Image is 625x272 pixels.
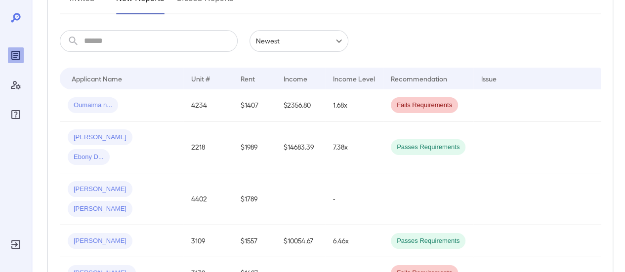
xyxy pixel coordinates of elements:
[68,185,132,194] span: [PERSON_NAME]
[8,47,24,63] div: Reports
[481,73,497,84] div: Issue
[391,73,447,84] div: Recommendation
[325,89,383,121] td: 1.68x
[68,133,132,142] span: [PERSON_NAME]
[8,236,24,252] div: Log Out
[183,225,233,257] td: 3109
[233,121,276,173] td: $1989
[68,101,118,110] span: Oumaima n...
[68,153,110,162] span: Ebony D...
[276,121,325,173] td: $14683.39
[391,143,465,152] span: Passes Requirements
[284,73,307,84] div: Income
[276,225,325,257] td: $10054.67
[233,173,276,225] td: $1789
[325,173,383,225] td: -
[183,89,233,121] td: 4234
[8,107,24,122] div: FAQ
[241,73,256,84] div: Rent
[233,225,276,257] td: $1557
[276,89,325,121] td: $2356.80
[391,236,465,246] span: Passes Requirements
[72,73,122,84] div: Applicant Name
[233,89,276,121] td: $1407
[333,73,375,84] div: Income Level
[250,30,348,52] div: Newest
[8,77,24,93] div: Manage Users
[183,173,233,225] td: 4402
[325,121,383,173] td: 7.38x
[325,225,383,257] td: 6.46x
[391,101,458,110] span: Fails Requirements
[191,73,210,84] div: Unit #
[183,121,233,173] td: 2218
[68,236,132,246] span: [PERSON_NAME]
[68,204,132,214] span: [PERSON_NAME]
